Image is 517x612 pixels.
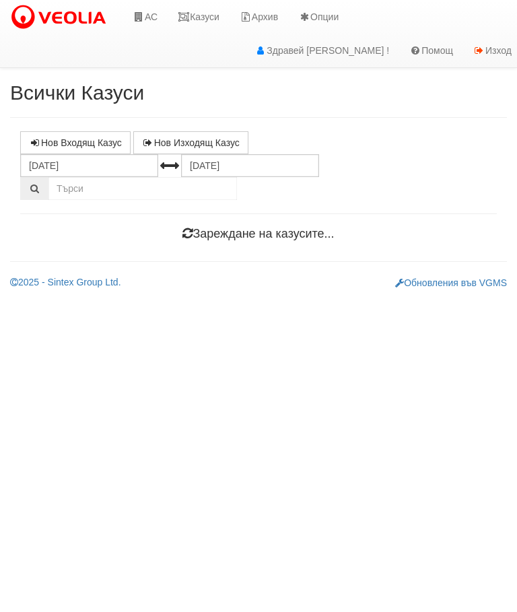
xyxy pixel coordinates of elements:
[244,34,399,67] a: Здравей [PERSON_NAME] !
[20,131,131,154] a: Нов Входящ Казус
[395,277,507,288] a: Обновления във VGMS
[133,131,248,154] a: Нов Изходящ Казус
[20,228,497,241] h4: Зареждане на казусите...
[10,277,121,287] a: 2025 - Sintex Group Ltd.
[10,3,112,32] img: VeoliaLogo.png
[48,177,237,200] input: Търсене по Идентификатор, Бл/Вх/Ап, Тип, Описание, Моб. Номер, Имейл, Файл, Коментар,
[399,34,463,67] a: Помощ
[10,81,507,104] h2: Всички Казуси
